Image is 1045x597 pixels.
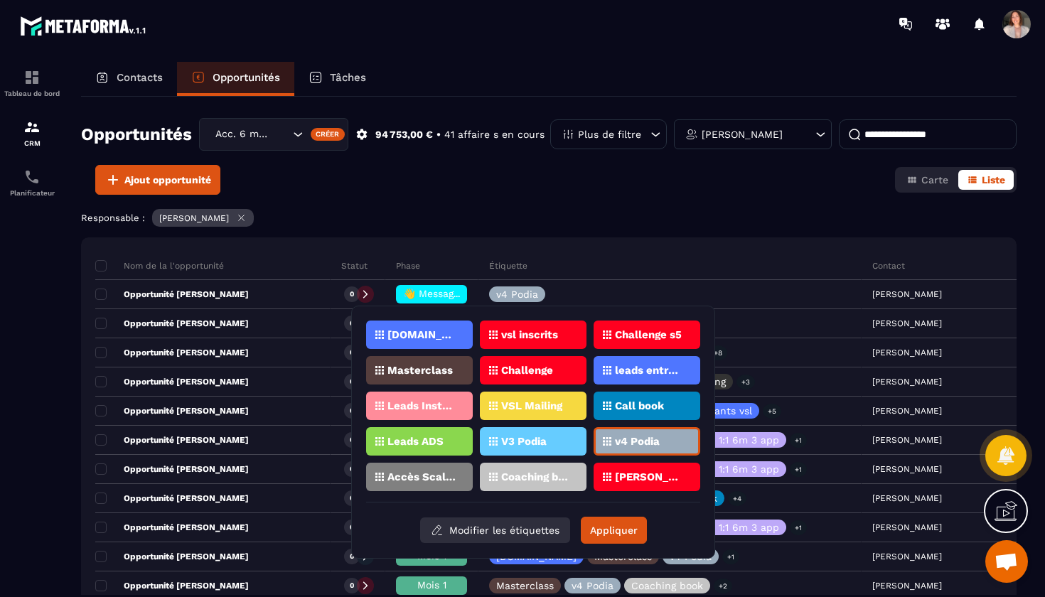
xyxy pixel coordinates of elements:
[4,158,60,208] a: schedulerschedulerPlanificateur
[581,517,647,544] button: Appliquer
[4,90,60,97] p: Tableau de bord
[763,404,781,419] p: +5
[436,128,441,141] p: •
[95,165,220,195] button: Ajout opportunité
[95,522,249,533] p: Opportunité [PERSON_NAME]
[117,71,163,84] p: Contacts
[95,463,249,475] p: Opportunité [PERSON_NAME]
[501,436,547,446] p: V3 Podia
[985,540,1028,583] a: Ouvrir le chat
[872,260,905,271] p: Contact
[350,493,354,503] p: 0
[396,260,420,271] p: Phase
[921,174,948,185] span: Carte
[898,170,957,190] button: Carte
[496,289,538,299] p: v4 Podia
[4,58,60,108] a: formationformationTableau de bord
[615,472,684,482] p: [PERSON_NAME]
[350,464,354,474] p: 0
[330,71,366,84] p: Tâches
[736,375,755,389] p: +3
[350,318,354,328] p: 0
[501,401,562,411] p: VSL Mailing
[294,62,380,96] a: Tâches
[578,129,641,139] p: Plus de filtre
[958,170,1014,190] button: Liste
[23,168,41,185] img: scheduler
[81,62,177,96] a: Contacts
[95,580,249,591] p: Opportunité [PERSON_NAME]
[350,289,354,299] p: 0
[212,127,275,142] span: Acc. 6 mois - 3 appels
[350,377,354,387] p: 0
[23,69,41,86] img: formation
[572,581,613,591] p: v4 Podia
[350,552,354,561] p: 0
[709,345,727,360] p: +8
[714,579,732,593] p: +2
[387,472,456,482] p: Accès Scaler Podia
[790,433,807,448] p: +1
[790,462,807,477] p: +1
[95,376,249,387] p: Opportunité [PERSON_NAME]
[496,581,554,591] p: Masterclass
[615,365,684,375] p: leads entrants vsl
[631,581,703,591] p: Coaching book
[350,348,354,357] p: 0
[350,435,354,445] p: 0
[95,289,249,300] p: Opportunité [PERSON_NAME]
[387,436,444,446] p: Leads ADS
[4,139,60,147] p: CRM
[95,347,249,358] p: Opportunité [PERSON_NAME]
[594,552,652,561] p: Masterclass
[95,260,224,271] p: Nom de la l'opportunité
[702,129,783,139] p: [PERSON_NAME]
[501,365,553,375] p: Challenge
[95,318,249,329] p: Opportunité [PERSON_NAME]
[350,406,354,416] p: 0
[95,434,249,446] p: Opportunité [PERSON_NAME]
[177,62,294,96] a: Opportunités
[213,71,280,84] p: Opportunités
[199,118,348,151] div: Search for option
[403,288,529,299] span: 👋 Message de Bienvenue
[4,189,60,197] p: Planificateur
[417,579,446,591] span: Mois 1
[81,120,192,149] h2: Opportunités
[95,493,249,504] p: Opportunité [PERSON_NAME]
[982,174,1005,185] span: Liste
[95,551,249,562] p: Opportunité [PERSON_NAME]
[159,213,229,223] p: [PERSON_NAME]
[489,260,527,271] p: Étiquette
[420,517,570,543] button: Modifier les étiquettes
[722,549,739,564] p: +1
[670,552,712,561] p: v4 Podia
[615,330,682,340] p: Challenge s5
[615,401,664,411] p: Call book
[387,365,453,375] p: Masterclass
[275,127,289,142] input: Search for option
[728,491,746,506] p: +4
[615,436,660,446] p: v4 Podia
[124,173,211,187] span: Ajout opportunité
[81,213,145,223] p: Responsable :
[790,520,807,535] p: +1
[341,260,368,271] p: Statut
[350,522,354,532] p: 0
[311,128,345,141] div: Créer
[23,119,41,136] img: formation
[4,108,60,158] a: formationformationCRM
[375,128,433,141] p: 94 753,00 €
[501,472,570,482] p: Coaching book
[496,552,577,561] p: [DOMAIN_NAME]
[444,128,545,141] p: 41 affaire s en cours
[95,405,249,416] p: Opportunité [PERSON_NAME]
[20,13,148,38] img: logo
[350,581,354,591] p: 0
[387,401,456,411] p: Leads Instagram
[387,330,456,340] p: [DOMAIN_NAME]
[501,330,558,340] p: vsl inscrits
